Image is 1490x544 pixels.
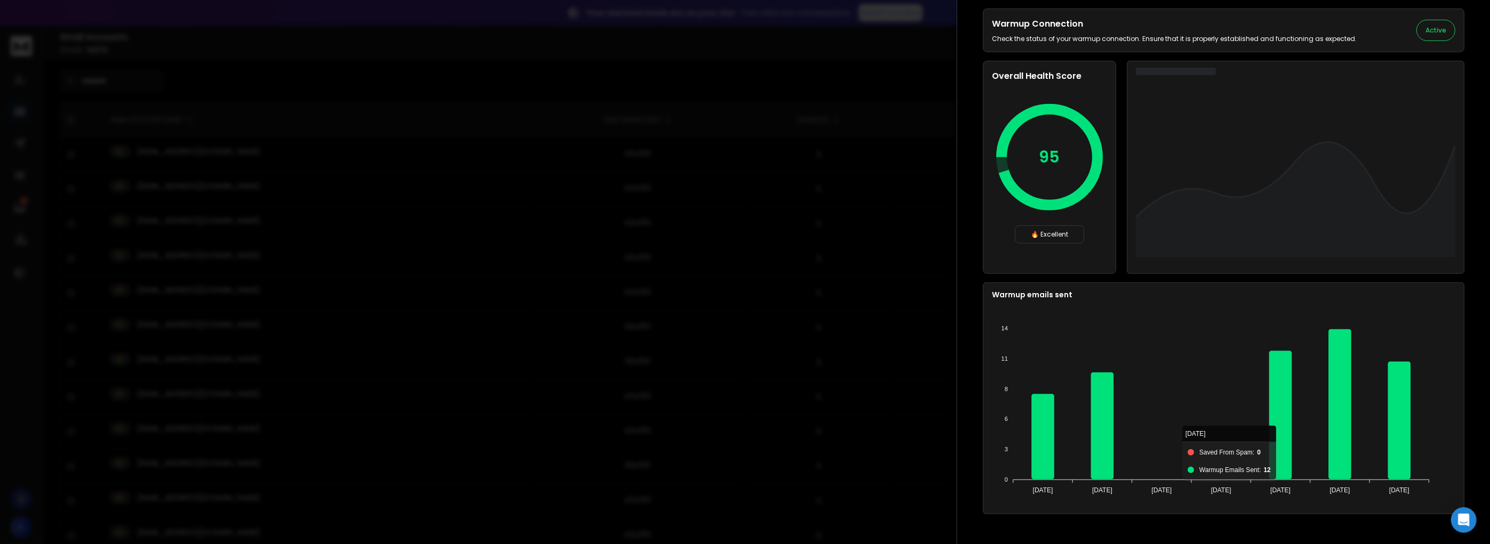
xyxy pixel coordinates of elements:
div: Open Intercom Messenger [1451,507,1477,533]
p: Warmup emails sent [992,289,1455,300]
tspan: 3 [1005,446,1008,452]
h2: Overall Health Score [992,70,1107,83]
tspan: [DATE] [1033,486,1053,494]
tspan: [DATE] [1211,486,1231,494]
p: Check the status of your warmup connection. Ensure that it is properly established and functionin... [992,35,1357,43]
div: 🔥 Excellent [1015,225,1084,243]
h2: Warmup Connection [992,18,1357,30]
button: Active [1416,20,1455,41]
tspan: 11 [1002,355,1008,362]
tspan: 14 [1002,326,1008,332]
tspan: 0 [1005,476,1008,483]
tspan: [DATE] [1389,486,1409,494]
tspan: [DATE] [1330,486,1350,494]
p: 95 [1039,148,1060,167]
tspan: 6 [1005,416,1008,423]
tspan: [DATE] [1151,486,1172,494]
tspan: [DATE] [1270,486,1291,494]
tspan: 8 [1005,386,1008,392]
tspan: [DATE] [1092,486,1112,494]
